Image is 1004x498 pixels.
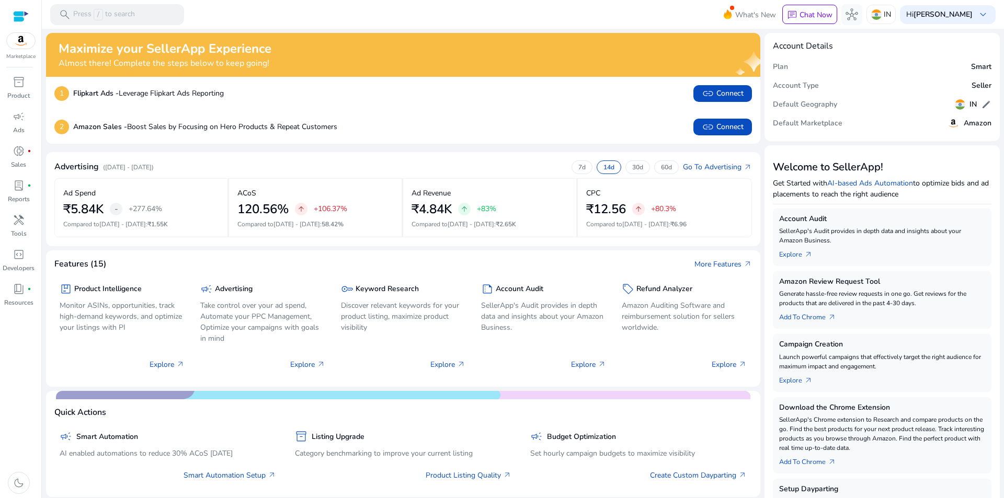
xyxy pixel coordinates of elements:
[828,458,836,466] span: arrow_outward
[547,433,616,442] h5: Budget Optimization
[322,220,344,228] span: 58.42%
[290,359,325,370] p: Explore
[779,352,985,371] p: Launch powerful campaigns that effectively target the right audience for maximum impact and engag...
[477,203,496,214] p: +83%
[779,308,845,322] a: Add To Chrome
[634,205,643,213] span: arrow_upward
[59,59,271,68] h4: Almost there! Complete the steps below to keep going!
[586,202,626,217] h2: ₹12.56
[712,359,747,370] p: Explore
[4,298,33,307] p: Resources
[268,471,276,479] span: arrow_outward
[59,8,71,21] span: search
[773,63,788,72] h5: Plan
[13,283,25,295] span: book_4
[971,63,991,72] h5: Smart
[237,188,256,199] p: ACoS
[215,285,253,294] h5: Advertising
[496,220,516,228] span: ₹2.65K
[3,263,35,273] p: Developers
[54,162,99,172] h4: Advertising
[76,433,138,442] h5: Smart Automation
[683,161,752,172] a: Go To Advertisingarrow_outward
[73,88,119,98] b: Flipkart Ads -
[295,430,307,443] span: inventory_2
[8,194,30,204] p: Reports
[73,9,135,20] p: Press to search
[63,219,219,229] p: Compared to :
[200,283,213,295] span: campaign
[312,433,364,442] h5: Listing Upgrade
[871,9,882,20] img: in.svg
[27,149,31,153] span: fiber_manual_record
[586,219,744,229] p: Compared to :
[603,163,614,171] p: 14d
[73,88,224,99] p: Leverage Flipkart Ads Reporting
[60,300,185,333] p: Monitor ASINs, opportunities, track high-demand keywords, and optimize your listings with PI
[828,313,836,321] span: arrow_outward
[779,215,985,224] h5: Account Audit
[63,202,104,217] h2: ₹5.84K
[598,360,606,368] span: arrow_outward
[773,119,842,128] h5: Default Marketplace
[779,289,985,308] p: Generate hassle-free review requests in one go. Get reviews for the products that are delivered i...
[773,178,991,200] p: Get Started with to optimize bids and ad placements to reach the right audience
[744,163,752,171] span: arrow_outward
[496,285,543,294] h5: Account Audit
[735,6,776,24] span: What's New
[341,283,353,295] span: key
[804,376,813,385] span: arrow_outward
[622,300,747,333] p: Amazon Auditing Software and reimbursement solution for sellers worldwide.
[73,122,127,132] b: Amazon Sales -
[906,11,973,18] p: Hi
[977,8,989,21] span: keyboard_arrow_down
[964,119,991,128] h5: Amazon
[341,300,466,333] p: Discover relevant keywords for your product listing, maximize product visibility
[13,477,25,489] span: dark_mode
[314,203,347,214] p: +106.37%
[448,220,494,228] span: [DATE] - [DATE]
[972,82,991,90] h5: Seller
[13,179,25,192] span: lab_profile
[430,359,465,370] p: Explore
[412,202,452,217] h2: ₹4.84K
[804,250,813,259] span: arrow_outward
[827,178,913,188] a: AI-based Ads Automation
[578,163,586,171] p: 7d
[129,203,162,214] p: +277.64%
[73,121,337,132] p: Boost Sales by Focusing on Hero Products & Repeat Customers
[297,205,305,213] span: arrow_upward
[779,453,845,467] a: Add To Chrome
[60,448,276,459] p: AI enabled automations to reduce 30% ACoS [DATE]
[744,260,752,268] span: arrow_outward
[481,300,606,333] p: SellerApp's Audit provides in depth data and insights about your Amazon Business.
[779,226,985,245] p: SellerApp's Audit provides in depth data and insights about your Amazon Business.
[702,121,744,133] span: Connect
[356,285,419,294] h5: Keyword Research
[103,163,154,172] p: ([DATE] - [DATE])
[59,41,271,56] h2: Maximize your SellerApp Experience
[738,471,747,479] span: arrow_outward
[884,5,891,24] p: IN
[99,220,146,228] span: [DATE] - [DATE]
[200,300,325,344] p: Take control over your ad spend, Automate your PPC Management, Optimize your campaigns with goals...
[779,245,821,260] a: Explorearrow_outward
[13,248,25,261] span: code_blocks
[651,203,676,214] p: +80.3%
[787,10,797,20] span: chat
[530,430,543,443] span: campaign
[622,283,634,295] span: sell
[11,229,27,238] p: Tools
[54,259,106,269] h4: Features (15)
[273,220,320,228] span: [DATE] - [DATE]
[530,448,747,459] p: Set hourly campaign budgets to maximize visibility
[176,360,185,368] span: arrow_outward
[460,205,469,213] span: arrow_upward
[782,5,837,25] button: chatChat Now
[503,471,511,479] span: arrow_outward
[13,145,25,157] span: donut_small
[412,188,451,199] p: Ad Revenue
[779,340,985,349] h5: Campaign Creation
[150,359,185,370] p: Explore
[955,99,965,110] img: in.svg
